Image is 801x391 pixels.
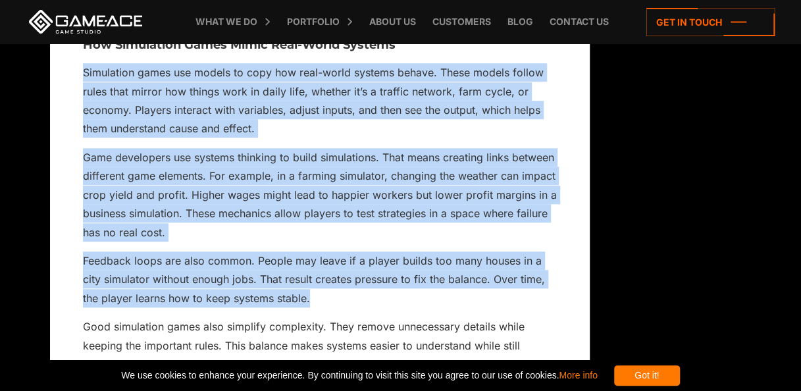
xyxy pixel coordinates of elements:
p: Feedback loops are also common. People may leave if a player builds too many houses in a city sim... [83,251,557,307]
span: We use cookies to enhance your experience. By continuing to visit this site you agree to our use ... [121,365,597,386]
h3: How Simulation Games Mimic Real-World Systems [83,39,557,52]
div: Got it! [614,365,680,386]
p: Good simulation games also simplify complexity. They remove unnecessary details while keeping the... [83,317,557,373]
a: More info [559,370,597,380]
a: Get in touch [646,8,775,36]
p: Game developers use systems thinking to build simulations. That means creating links between diff... [83,148,557,242]
p: Simulation games use models to copy how real-world systems behave. These models follow rules that... [83,63,557,138]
